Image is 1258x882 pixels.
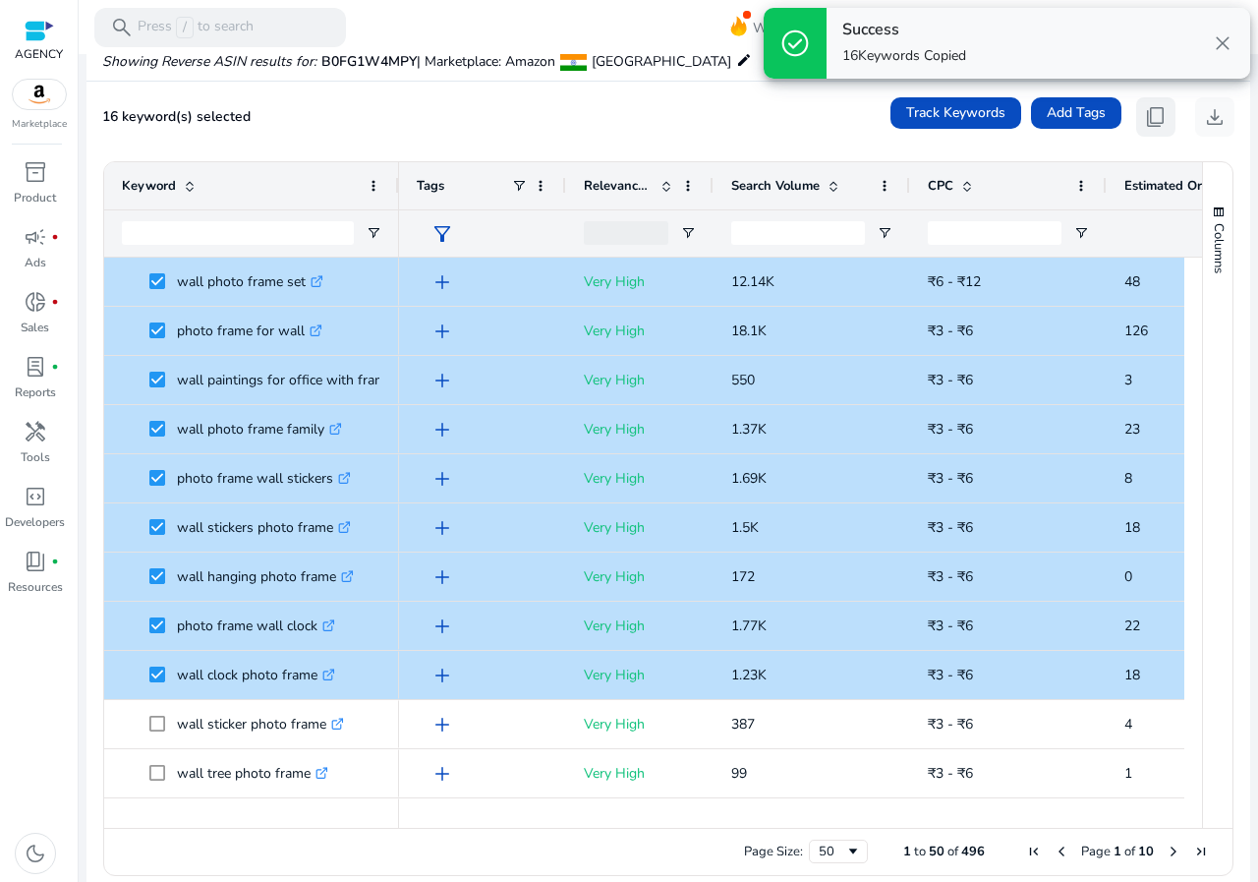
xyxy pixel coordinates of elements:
[584,655,696,695] p: Very High
[584,177,653,195] span: Relevance Score
[584,458,696,499] p: Very High
[731,617,767,635] span: 1.77K
[1073,225,1089,241] button: Open Filter Menu
[177,262,323,302] p: wall photo frame set
[1124,322,1148,340] span: 126
[1031,97,1121,129] button: Add Tags
[928,322,973,340] span: ₹3 - ₹6
[14,189,56,206] p: Product
[51,558,59,565] span: fiber_manual_record
[122,177,176,195] span: Keyword
[24,355,47,379] span: lab_profile
[731,371,755,389] span: 550
[12,117,67,132] p: Marketplace
[1114,843,1121,860] span: 1
[731,420,767,439] span: 1.37K
[417,52,555,71] span: | Marketplace: Amazon
[366,225,381,241] button: Open Filter Menu
[430,565,454,589] span: add
[744,843,803,860] div: Page Size:
[430,222,454,246] span: filter_alt
[177,507,351,548] p: wall stickers photo frame
[928,420,973,439] span: ₹3 - ₹6
[430,369,454,392] span: add
[122,221,354,245] input: Keyword Filter Input
[731,272,774,291] span: 12.14K
[731,518,759,537] span: 1.5K
[731,177,820,195] span: Search Volume
[430,270,454,294] span: add
[1124,715,1132,734] span: 4
[1124,469,1132,488] span: 8
[15,45,63,63] p: AGENCY
[1210,223,1228,273] span: Columns
[584,802,696,843] p: Very High
[842,46,966,66] p: Keywords Copied
[928,567,973,586] span: ₹3 - ₹6
[903,843,911,860] span: 1
[584,409,696,449] p: Very High
[584,262,696,302] p: Very High
[177,704,344,744] p: wall sticker photo frame
[906,102,1005,123] span: Track Keywords
[584,507,696,548] p: Very High
[13,80,66,109] img: amazon.svg
[819,843,845,860] div: 50
[24,842,47,865] span: dark_mode
[731,715,755,734] span: 387
[961,843,985,860] span: 496
[430,467,454,491] span: add
[736,48,752,72] mat-icon: edit
[1203,105,1227,129] span: download
[1144,105,1168,129] span: content_copy
[1124,272,1140,291] span: 48
[1124,567,1132,586] span: 0
[430,418,454,441] span: add
[947,843,958,860] span: of
[321,52,417,71] span: B0FG1W4MPY
[177,360,411,400] p: wall paintings for office with frame
[1124,617,1140,635] span: 22
[177,409,342,449] p: wall photo frame family
[1047,102,1106,123] span: Add Tags
[731,666,767,684] span: 1.23K
[928,177,953,195] span: CPC
[584,606,696,646] p: Very High
[842,46,858,65] span: 16
[177,606,335,646] p: photo frame wall clock
[584,704,696,744] p: Very High
[21,319,49,336] p: Sales
[1195,97,1234,137] button: download
[430,320,454,343] span: add
[731,322,767,340] span: 18.1K
[592,52,731,71] span: [GEOGRAPHIC_DATA]
[1124,420,1140,439] span: 23
[584,753,696,794] p: Very High
[24,485,47,508] span: code_blocks
[430,713,454,736] span: add
[24,160,47,184] span: inventory_2
[731,469,767,488] span: 1.69K
[914,843,926,860] span: to
[731,221,865,245] input: Search Volume Filter Input
[1138,843,1154,860] span: 10
[8,578,63,596] p: Resources
[1124,518,1140,537] span: 18
[24,290,47,314] span: donut_small
[177,802,345,843] p: wall mount photo frame
[51,363,59,371] span: fiber_manual_record
[928,221,1061,245] input: CPC Filter Input
[584,557,696,597] p: Very High
[928,764,973,783] span: ₹3 - ₹6
[21,448,50,466] p: Tools
[1124,666,1140,684] span: 18
[842,21,966,39] h4: Success
[138,17,254,38] p: Press to search
[680,225,696,241] button: Open Filter Menu
[928,272,981,291] span: ₹6 - ₹12
[731,567,755,586] span: 172
[928,715,973,734] span: ₹3 - ₹6
[928,469,973,488] span: ₹3 - ₹6
[1124,764,1132,783] span: 1
[430,762,454,786] span: add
